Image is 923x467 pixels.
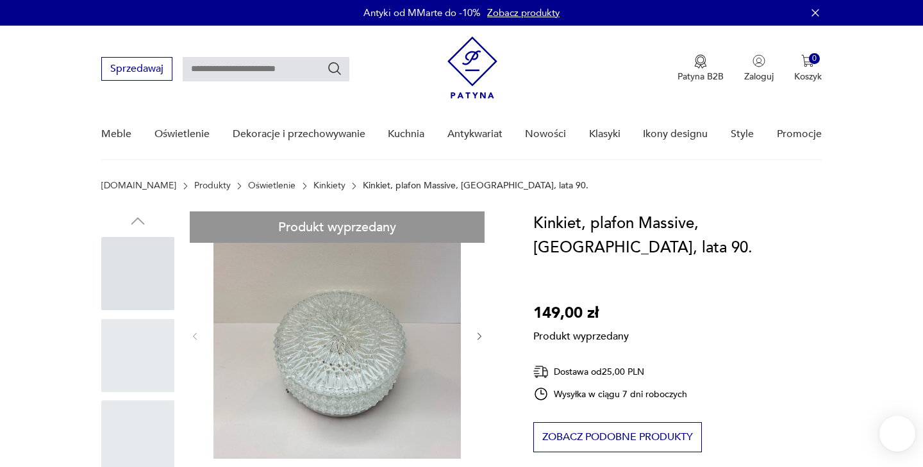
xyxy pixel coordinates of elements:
[678,54,724,83] button: Patyna B2B
[447,37,497,99] img: Patyna - sklep z meblami i dekoracjami vintage
[248,181,295,191] a: Oświetlenie
[388,110,424,159] a: Kuchnia
[194,181,231,191] a: Produkty
[744,70,774,83] p: Zaloguj
[533,211,821,260] h1: Kinkiet, plafon Massive, [GEOGRAPHIC_DATA], lata 90.
[533,301,629,325] p: 149,00 zł
[101,57,172,81] button: Sprzedawaj
[233,110,365,159] a: Dekoracje i przechowywanie
[447,110,503,159] a: Antykwariat
[101,110,131,159] a: Meble
[801,54,814,67] img: Ikona koszyka
[525,110,566,159] a: Nowości
[744,54,774,83] button: Zaloguj
[533,364,549,380] img: Ikona dostawy
[794,70,822,83] p: Koszyk
[694,54,707,69] img: Ikona medalu
[678,54,724,83] a: Ikona medaluPatyna B2B
[777,110,822,159] a: Promocje
[101,181,176,191] a: [DOMAIN_NAME]
[794,54,822,83] button: 0Koszyk
[101,65,172,74] a: Sprzedawaj
[678,70,724,83] p: Patyna B2B
[363,6,481,19] p: Antyki od MMarte do -10%
[533,325,629,343] p: Produkt wyprzedany
[753,54,765,67] img: Ikonka użytkownika
[533,364,687,380] div: Dostawa od 25,00 PLN
[589,110,620,159] a: Klasyki
[154,110,210,159] a: Oświetlenie
[533,386,687,402] div: Wysyłka w ciągu 7 dni roboczych
[327,61,342,76] button: Szukaj
[643,110,708,159] a: Ikony designu
[809,53,820,64] div: 0
[313,181,345,191] a: Kinkiety
[363,181,588,191] p: Kinkiet, plafon Massive, [GEOGRAPHIC_DATA], lata 90.
[487,6,560,19] a: Zobacz produkty
[879,416,915,452] iframe: Smartsupp widget button
[731,110,754,159] a: Style
[533,422,702,452] button: Zobacz podobne produkty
